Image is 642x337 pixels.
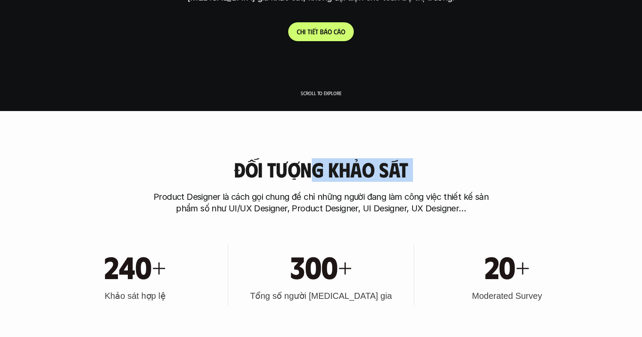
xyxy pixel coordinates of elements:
[300,27,304,36] span: h
[337,27,341,36] span: á
[310,27,312,36] span: i
[290,248,352,285] h1: 300+
[307,27,310,36] span: t
[334,27,337,36] span: c
[288,22,354,41] a: Chitiếtbáocáo
[324,27,328,36] span: á
[320,27,324,36] span: b
[315,27,318,36] span: t
[104,248,166,285] h1: 240+
[341,27,345,36] span: o
[301,90,341,96] p: Scroll to explore
[485,248,530,285] h1: 20+
[328,27,332,36] span: o
[472,290,542,302] h3: Moderated Survey
[150,191,493,214] p: Product Designer là cách gọi chung để chỉ những người đang làm công việc thiết kế sản phẩm số như...
[312,27,315,36] span: ế
[297,27,300,36] span: C
[105,290,166,302] h3: Khảo sát hợp lệ
[234,158,408,181] h3: Đối tượng khảo sát
[250,290,392,302] h3: Tổng số người [MEDICAL_DATA] gia
[304,27,306,36] span: i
